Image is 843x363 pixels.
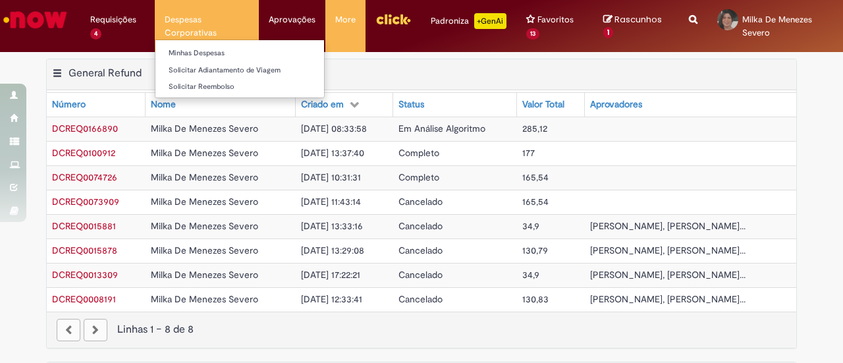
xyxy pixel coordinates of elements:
span: DCREQ0073909 [52,196,119,208]
div: Número [52,98,86,111]
span: 285,12 [522,123,547,134]
span: Rascunhos [614,13,662,26]
span: 34,9 [522,220,539,232]
span: DCREQ0166890 [52,123,118,134]
ul: Despesas Corporativas [155,40,325,98]
span: [DATE] 13:33:16 [301,220,363,232]
span: Aprovações [269,13,315,26]
span: 165,54 [522,196,549,208]
div: Padroniza [431,13,506,29]
a: Solicitar Adiantamento de Viagem [155,63,324,78]
span: 177 [522,147,535,159]
h2: General Refund [68,67,142,80]
span: 130,83 [522,293,549,305]
span: DCREQ0008191 [52,293,116,305]
span: [DATE] 12:33:41 [301,293,362,305]
span: DCREQ0015878 [52,244,117,256]
a: Abrir Registro: DCREQ0008191 [52,293,116,305]
span: 34,9 [522,269,539,281]
img: click_logo_yellow_360x200.png [375,9,411,29]
span: [PERSON_NAME], [PERSON_NAME]... [590,269,746,281]
span: Milka De Menezes Severo [151,269,258,281]
span: Em Análise Algoritmo [398,123,485,134]
span: [DATE] 08:33:58 [301,123,367,134]
span: Milka De Menezes Severo [151,147,258,159]
a: Abrir Registro: DCREQ0100912 [52,147,115,159]
a: Abrir Registro: DCREQ0073909 [52,196,119,208]
span: DCREQ0015881 [52,220,116,232]
span: Milka De Menezes Severo [742,14,812,38]
span: [DATE] 10:31:31 [301,171,361,183]
div: Aprovadores [590,98,642,111]
span: More [335,13,356,26]
span: Milka De Menezes Severo [151,220,258,232]
span: [DATE] 13:37:40 [301,147,364,159]
span: [PERSON_NAME], [PERSON_NAME]... [590,244,746,256]
span: Milka De Menezes Severo [151,293,258,305]
a: Abrir Registro: DCREQ0013309 [52,269,118,281]
span: Requisições [90,13,136,26]
a: Rascunhos [603,14,669,38]
span: [PERSON_NAME], [PERSON_NAME]... [590,220,746,232]
div: Linhas 1 − 8 de 8 [57,322,786,337]
button: General Refund Menu de contexto [52,67,63,84]
span: 4 [90,28,101,40]
span: 13 [526,28,539,40]
span: [DATE] 13:29:08 [301,244,364,256]
span: 130,79 [522,244,548,256]
span: Cancelado [398,293,443,305]
span: Cancelado [398,220,443,232]
div: Criado em [301,98,344,111]
span: Completo [398,147,439,159]
a: Minhas Despesas [155,46,324,61]
span: Cancelado [398,269,443,281]
span: [DATE] 17:22:21 [301,269,360,281]
span: Milka De Menezes Severo [151,171,258,183]
span: Cancelado [398,196,443,208]
div: Status [398,98,424,111]
a: Abrir Registro: DCREQ0166890 [52,123,118,134]
a: Solicitar Reembolso [155,80,324,94]
span: Milka De Menezes Severo [151,244,258,256]
span: DCREQ0074726 [52,171,117,183]
span: DCREQ0100912 [52,147,115,159]
a: Abrir Registro: DCREQ0015878 [52,244,117,256]
img: ServiceNow [1,7,69,33]
a: Abrir Registro: DCREQ0074726 [52,171,117,183]
span: Cancelado [398,244,443,256]
span: Completo [398,171,439,183]
span: Milka De Menezes Severo [151,123,258,134]
span: [PERSON_NAME], [PERSON_NAME]... [590,293,746,305]
span: DCREQ0013309 [52,269,118,281]
div: Valor Total [522,98,564,111]
span: Despesas Corporativas [165,13,249,40]
span: Favoritos [537,13,574,26]
p: +GenAi [474,13,506,29]
div: Nome [151,98,176,111]
span: [DATE] 11:43:14 [301,196,361,208]
a: Abrir Registro: DCREQ0015881 [52,220,116,232]
span: Milka De Menezes Severo [151,196,258,208]
span: 165,54 [522,171,549,183]
span: 1 [603,27,613,39]
nav: paginação [47,312,796,348]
